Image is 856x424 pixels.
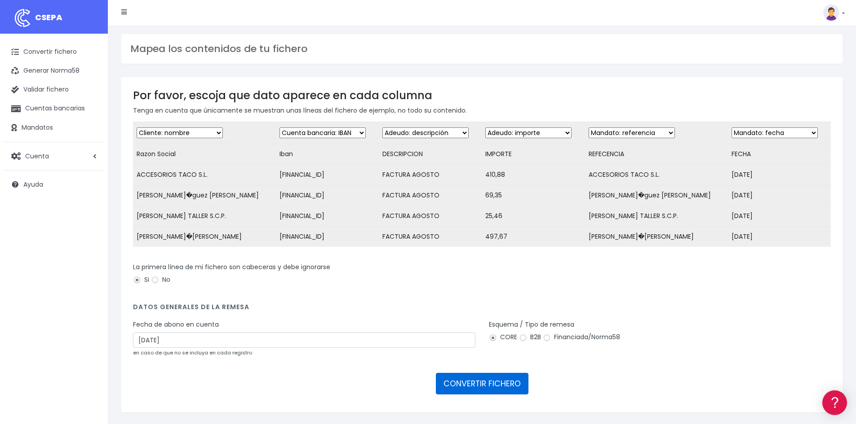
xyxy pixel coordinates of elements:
td: [PERSON_NAME]�guez [PERSON_NAME] [585,185,728,206]
label: La primera línea de mi fichero son cabeceras y debe ignorarse [133,262,330,272]
td: [PERSON_NAME]�[PERSON_NAME] [585,227,728,247]
a: Generar Norma58 [4,61,103,80]
td: 25,46 [482,206,585,227]
td: FACTURA AGOSTO [379,206,482,227]
span: Cuenta [25,151,49,160]
div: Convertir ficheros [9,99,171,108]
a: General [9,192,171,206]
div: Información general [9,62,171,71]
td: [FINANCIAL_ID] [276,206,379,227]
td: [PERSON_NAME] TALLER S.C.P. [133,206,276,227]
td: [DATE] [728,165,831,185]
label: Fecha de abono en cuenta [133,320,219,329]
label: Si [133,275,149,284]
td: [PERSON_NAME]�[PERSON_NAME] [133,227,276,247]
div: Facturación [9,178,171,187]
button: CONVERTIR FICHERO [436,373,528,394]
a: Cuentas bancarias [4,99,103,118]
td: [FINANCIAL_ID] [276,185,379,206]
label: Financiada/Norma58 [543,332,620,342]
td: [DATE] [728,227,831,247]
td: DESCRIPCION [379,144,482,165]
label: CORE [489,332,517,342]
a: Videotutoriales [9,141,171,155]
td: [PERSON_NAME]�guez [PERSON_NAME] [133,185,276,206]
img: profile [823,4,839,21]
td: FECHA [728,144,831,165]
td: [FINANCIAL_ID] [276,227,379,247]
a: API [9,229,171,243]
a: Mandatos [4,118,103,137]
p: Tenga en cuenta que únicamente se muestran unas líneas del fichero de ejemplo, no todo su contenido. [133,105,831,115]
a: Cuenta [4,147,103,166]
td: 69,35 [482,185,585,206]
td: ACCESORIOS TACO S.L. [585,165,728,185]
a: Problemas habituales [9,127,171,141]
td: IMPORTE [482,144,585,165]
a: Formatos [9,114,171,127]
td: REFECENCIA [585,144,728,165]
small: en caso de que no se incluya en cada registro [133,349,252,356]
td: FACTURA AGOSTO [379,165,482,185]
td: 410,88 [482,165,585,185]
h4: Datos generales de la remesa [133,303,831,315]
label: No [151,275,170,284]
h3: Por favor, escoja que dato aparece en cada columna [133,89,831,102]
a: Ayuda [4,175,103,194]
h3: Mapea los contenidos de tu fichero [130,43,834,55]
label: B2B [519,332,541,342]
td: Iban [276,144,379,165]
a: Perfiles de empresas [9,155,171,169]
td: [FINANCIAL_ID] [276,165,379,185]
td: [PERSON_NAME] TALLER S.C.P. [585,206,728,227]
label: Esquema / Tipo de remesa [489,320,574,329]
td: [DATE] [728,206,831,227]
td: Razon Social [133,144,276,165]
a: Validar fichero [4,80,103,99]
a: Información general [9,76,171,90]
img: logo [11,7,34,29]
td: FACTURA AGOSTO [379,185,482,206]
td: ACCESORIOS TACO S.L. [133,165,276,185]
div: Programadores [9,215,171,224]
span: CSEPA [35,12,62,23]
span: Ayuda [23,180,43,189]
button: Contáctanos [9,240,171,256]
td: FACTURA AGOSTO [379,227,482,247]
a: Convertir fichero [4,43,103,61]
td: 497,67 [482,227,585,247]
a: POWERED BY ENCHANT [124,258,173,267]
td: [DATE] [728,185,831,206]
